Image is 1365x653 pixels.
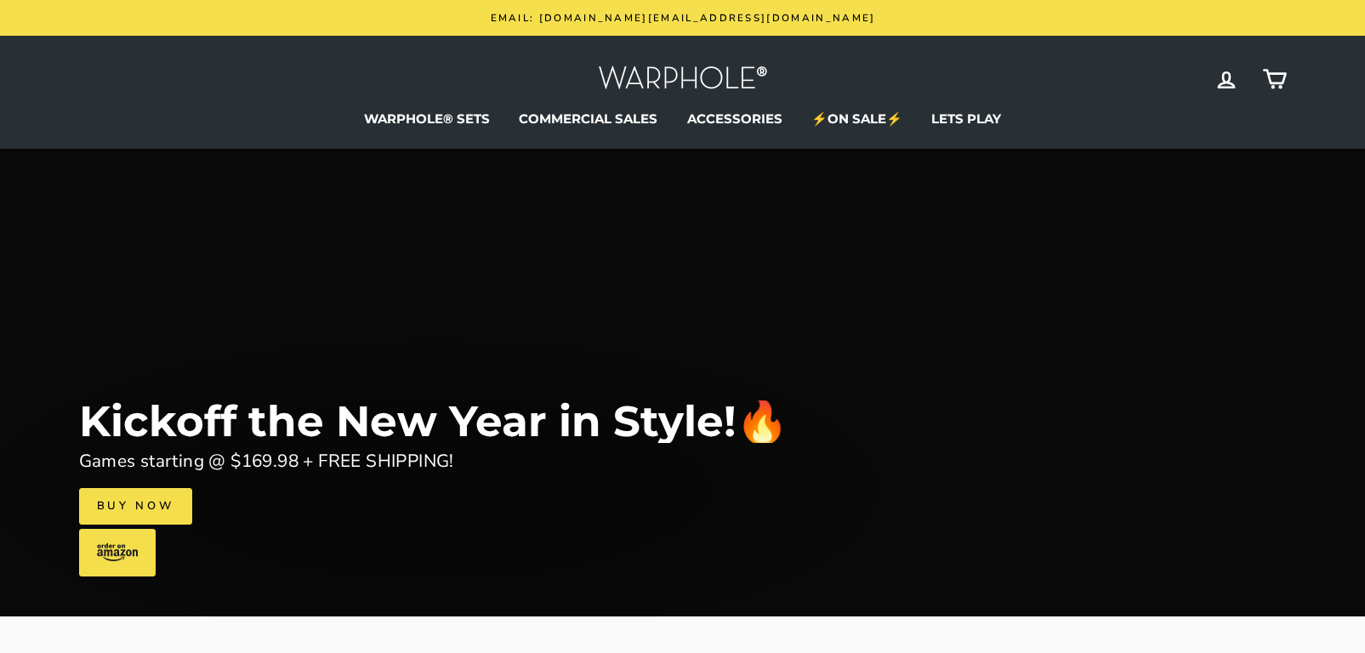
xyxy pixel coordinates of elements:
[351,106,503,132] a: WARPHOLE® SETS
[491,11,876,25] span: Email: [DOMAIN_NAME][EMAIL_ADDRESS][DOMAIN_NAME]
[79,488,192,524] a: Buy Now
[79,106,1287,132] ul: Primary
[919,106,1014,132] a: LETS PLAY
[799,106,915,132] a: ⚡ON SALE⚡
[83,9,1283,27] a: Email: [DOMAIN_NAME][EMAIL_ADDRESS][DOMAIN_NAME]
[506,106,670,132] a: COMMERCIAL SALES
[97,542,138,562] img: amazon-logo.svg
[674,106,795,132] a: ACCESSORIES
[598,61,768,98] img: Warphole
[79,447,454,475] div: Games starting @ $169.98 + FREE SHIPPING!
[79,400,788,443] div: Kickoff the New Year in Style!🔥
